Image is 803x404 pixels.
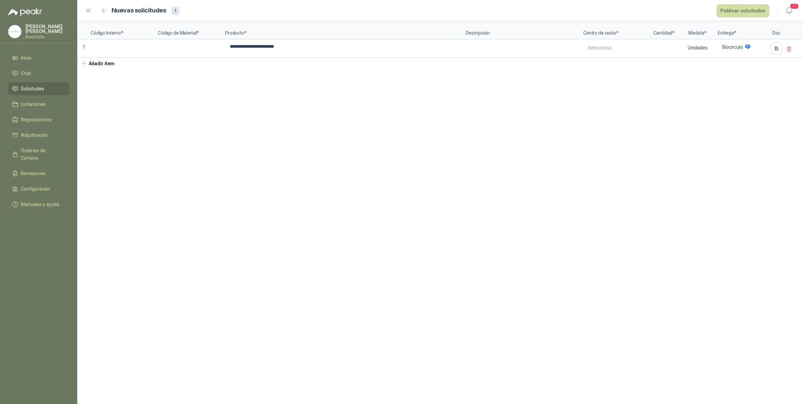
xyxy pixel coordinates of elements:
[677,22,718,39] p: Medida
[678,40,717,55] div: Unidades
[584,40,650,55] div: Selecciona
[8,113,69,126] a: Negociaciones
[718,22,768,39] p: Entrega
[21,54,32,62] span: Inicio
[158,22,225,39] p: Código de Material
[8,183,69,195] a: Configuración
[77,39,91,58] p: 1
[21,116,52,123] span: Negociaciones
[583,22,650,39] p: Centro de costo
[171,7,179,15] div: 1
[790,3,799,9] span: 11
[8,129,69,142] a: Adjudicación
[21,131,48,139] span: Adjudicación
[8,82,69,95] a: Solicitudes
[8,98,69,111] a: Licitaciones
[21,185,50,193] span: Configuración
[8,67,69,80] a: Chat
[466,22,583,39] p: Descripción
[21,85,44,92] span: Solicitudes
[8,198,69,211] a: Manuales y ayuda
[722,45,743,49] p: Biocirculo
[8,167,69,180] a: Remisiones
[8,8,42,16] img: Logo peakr
[225,22,466,39] p: Producto
[21,170,46,177] span: Remisiones
[21,147,63,162] span: Órdenes de Compra
[21,100,46,108] span: Licitaciones
[21,201,59,208] span: Manuales y ayuda
[91,22,158,39] p: Código Interno
[717,4,769,17] button: Publicar solicitudes
[112,6,166,15] h2: Nuevas solicitudes
[783,5,795,17] button: 11
[26,35,69,39] p: Biocirculo
[8,25,21,38] img: Company Logo
[8,51,69,64] a: Inicio
[21,70,31,77] span: Chat
[650,22,677,39] p: Cantidad
[26,24,69,34] p: [PERSON_NAME] [PERSON_NAME]
[768,22,785,39] p: Doc
[8,144,69,164] a: Órdenes de Compra
[77,58,119,69] button: Añadir ítem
